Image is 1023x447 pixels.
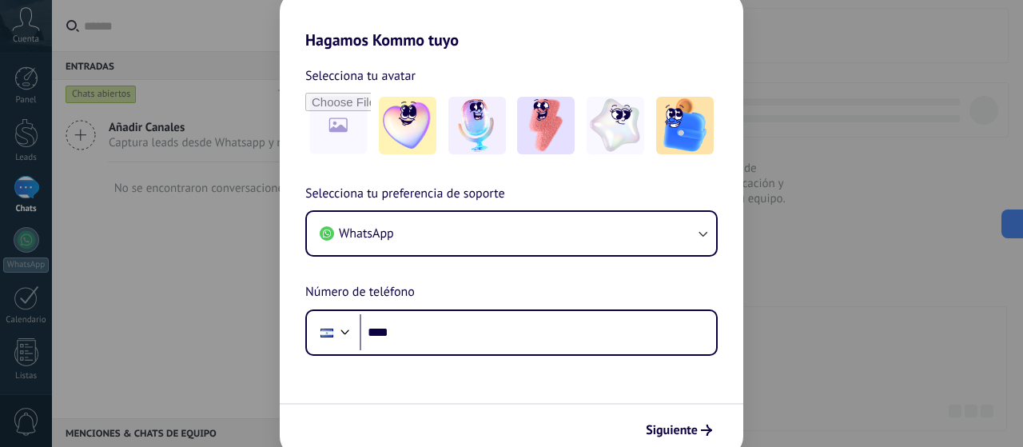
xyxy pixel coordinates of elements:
[305,66,416,86] span: Selecciona tu avatar
[339,225,394,241] span: WhatsApp
[656,97,714,154] img: -5.jpeg
[312,316,342,349] div: El Salvador: + 503
[305,184,505,205] span: Selecciona tu preferencia de soporte
[517,97,575,154] img: -3.jpeg
[305,282,415,303] span: Número de teléfono
[646,425,698,436] span: Siguiente
[587,97,644,154] img: -4.jpeg
[448,97,506,154] img: -2.jpeg
[307,212,716,255] button: WhatsApp
[379,97,436,154] img: -1.jpeg
[639,417,719,444] button: Siguiente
